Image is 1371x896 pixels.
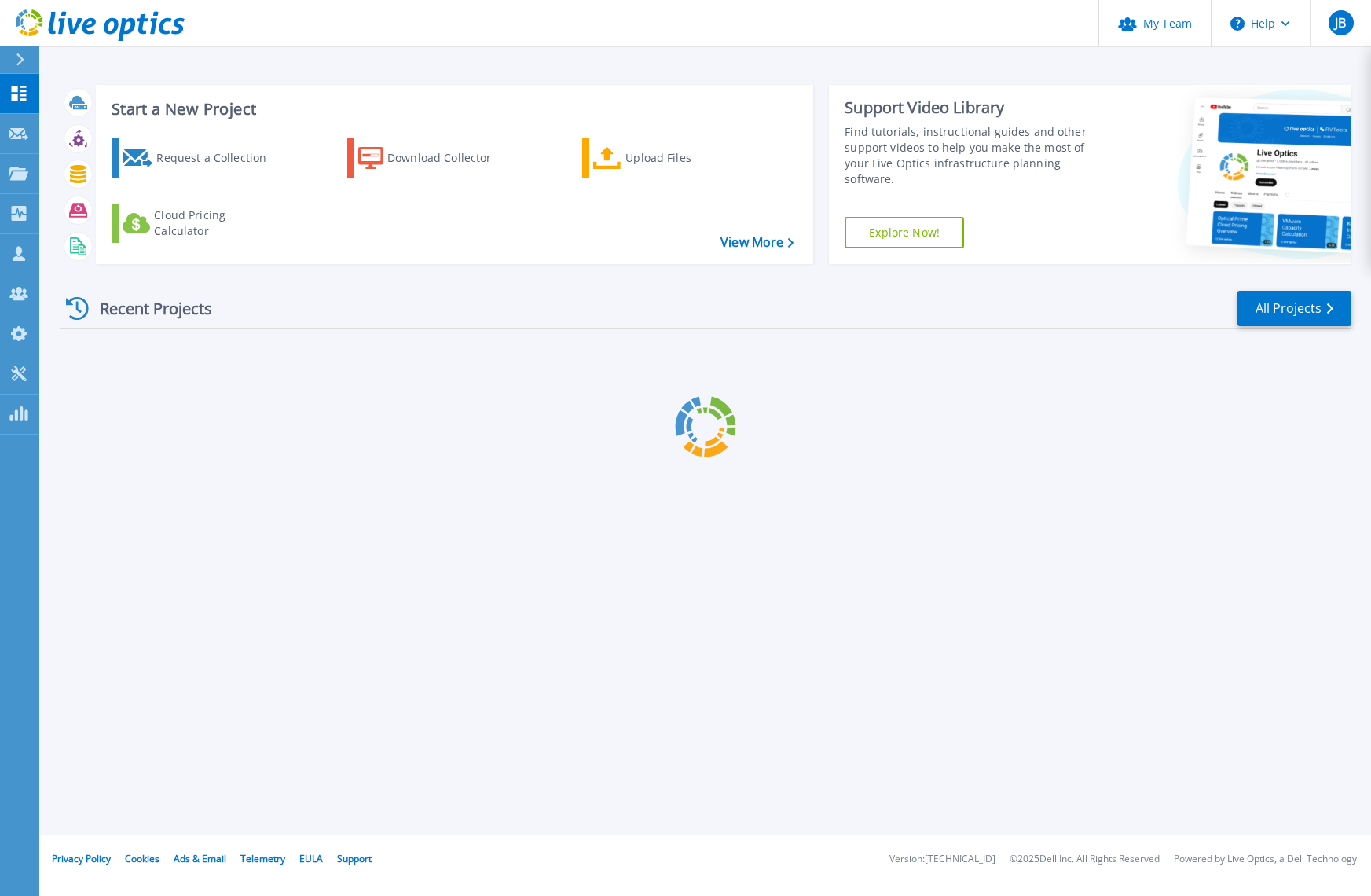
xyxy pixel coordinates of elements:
a: EULA [299,852,323,865]
div: Recent Projects [60,289,233,328]
a: Ads & Email [174,852,226,865]
a: Explore Now! [845,217,964,248]
a: Download Collector [347,138,522,178]
div: Download Collector [387,142,513,174]
div: Cloud Pricing Calculator [154,207,280,239]
div: Find tutorials, instructional guides and other support videos to help you make the most of your L... [845,124,1109,187]
h3: Start a New Project [112,101,793,118]
div: Support Video Library [845,97,1109,118]
li: Version: [TECHNICAL_ID] [889,854,995,865]
a: Privacy Policy [52,852,111,865]
a: Cookies [125,852,159,865]
a: All Projects [1237,291,1351,326]
li: Powered by Live Optics, a Dell Technology [1174,854,1357,865]
a: View More [720,235,794,250]
a: Upload Files [582,138,757,178]
a: Support [337,852,372,865]
a: Request a Collection [112,138,287,178]
span: JB [1335,17,1346,29]
li: © 2025 Dell Inc. All Rights Reserved [1010,854,1160,865]
a: Telemetry [240,852,285,865]
a: Cloud Pricing Calculator [112,204,287,243]
div: Upload Files [625,142,751,174]
div: Request a Collection [156,142,282,174]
